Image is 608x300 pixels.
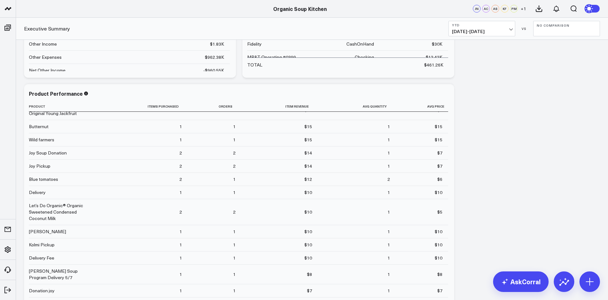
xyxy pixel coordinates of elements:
div: TOTAL [247,62,262,68]
div: $8 [307,271,312,278]
div: $12.42K [426,54,442,60]
div: 1 [387,137,390,143]
div: Fidelity [247,41,262,47]
div: 1 [233,287,236,294]
div: $15 [435,123,442,130]
b: No Comparison [537,23,596,27]
div: 1 [387,255,390,261]
div: 1 [233,189,236,196]
div: 1 [233,123,236,130]
div: 1 [233,271,236,278]
div: $7 [437,163,442,169]
div: [PERSON_NAME] Soup Program Delivery 5/7 [29,268,87,281]
div: 1 [179,228,182,235]
div: 2 [179,163,182,169]
div: Let’s Do Organic® Organic Sweetened Condensed Coconut Milk [29,202,87,222]
div: $6 [437,176,442,182]
th: Avg Price [396,101,448,112]
span: [DATE] - [DATE] [452,29,512,34]
div: 1 [179,137,182,143]
th: Product [29,101,93,112]
div: 1 [179,242,182,248]
th: Avg Quantity [318,101,396,112]
div: KF [501,5,508,13]
div: 1 [179,189,182,196]
button: +1 [519,5,527,13]
div: Wild farmers [29,137,54,143]
div: $962.38K [205,54,224,60]
div: AS [491,5,499,13]
div: $10 [304,255,312,261]
div: $461.26K [424,62,443,68]
div: Net Other Income [29,67,65,74]
div: $7 [307,287,312,294]
div: Kolmi Pickup [29,242,55,248]
div: $15 [435,137,442,143]
div: 1 [233,255,236,261]
div: $10 [435,189,442,196]
div: $15 [304,123,312,130]
div: $10 [304,189,312,196]
div: 1 [179,255,182,261]
div: 1 [179,123,182,130]
div: $8 [437,271,442,278]
div: 1 [387,271,390,278]
th: Orders [188,101,241,112]
div: 2 [179,150,182,156]
div: 1 [387,123,390,130]
button: No Comparison [533,21,600,36]
div: $10 [304,209,312,215]
div: 2 [233,163,236,169]
div: Blue tomatoes [29,176,58,182]
div: Joy Soup Donation [29,150,67,156]
div: Other Income [29,41,57,47]
div: AC [482,5,490,13]
div: Donation joy [29,287,55,294]
div: [PERSON_NAME] [29,228,66,235]
div: 1 [387,189,390,196]
div: $10 [435,242,442,248]
div: 1 [387,287,390,294]
a: Executive Summary [24,25,70,32]
div: 2 [179,176,182,182]
div: 1 [233,228,236,235]
div: $10 [304,228,312,235]
div: Joy Pickup [29,163,50,169]
div: 1 [179,287,182,294]
div: JN [473,5,481,13]
div: 1 [387,209,390,215]
button: YTD[DATE]-[DATE] [448,21,515,36]
div: Delivery [29,189,46,196]
div: -$960.55K [203,67,224,74]
div: 2 [387,176,390,182]
div: $1.83K [210,41,224,47]
div: 1 [387,242,390,248]
div: MB&T Operating #0399 [247,54,296,60]
span: + 1 [521,6,526,11]
b: YTD [452,23,512,27]
div: $30K [432,41,442,47]
div: $14 [304,163,312,169]
div: $7 [437,150,442,156]
div: Checking [355,54,374,60]
div: 1 [387,150,390,156]
div: Other Expenses [29,54,62,60]
div: CashOnHand [346,41,374,47]
div: Product Performance [29,90,83,97]
div: VS [518,27,530,31]
div: 2 [179,209,182,215]
div: $10 [435,255,442,261]
th: Items Purchased [93,101,188,112]
div: 1 [233,242,236,248]
div: 1 [233,176,236,182]
div: $15 [304,137,312,143]
div: 2 [233,150,236,156]
div: $7 [437,287,442,294]
div: $12 [304,176,312,182]
a: AskCorral [493,271,549,292]
div: Delivery Fee [29,255,54,261]
div: 2 [233,209,236,215]
div: 1 [387,163,390,169]
th: Item Revenue [241,101,318,112]
div: 1 [179,271,182,278]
